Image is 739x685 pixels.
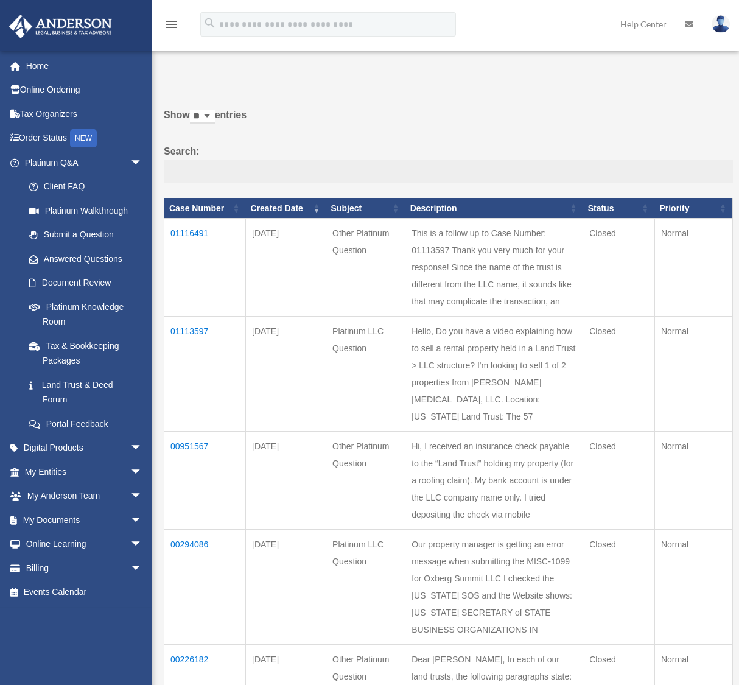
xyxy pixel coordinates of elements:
[130,532,155,557] span: arrow_drop_down
[17,247,149,271] a: Answered Questions
[9,532,161,557] a: Online Learningarrow_drop_down
[246,219,326,317] td: [DATE]
[164,432,246,530] td: 00951567
[326,317,405,432] td: Platinum LLC Question
[9,580,161,605] a: Events Calendar
[9,78,161,102] a: Online Ordering
[246,317,326,432] td: [DATE]
[654,198,732,219] th: Priority: activate to sort column ascending
[9,436,161,460] a: Digital Productsarrow_drop_down
[405,219,583,317] td: This is a follow up to Case Number: 01113597 Thank you very much for your response! Since the nam...
[164,219,246,317] td: 01116491
[583,219,655,317] td: Closed
[130,150,155,175] span: arrow_drop_down
[246,198,326,219] th: Created Date: activate to sort column ascending
[326,530,405,645] td: Platinum LLC Question
[9,556,161,580] a: Billingarrow_drop_down
[405,198,583,219] th: Description: activate to sort column ascending
[130,508,155,533] span: arrow_drop_down
[326,219,405,317] td: Other Platinum Question
[164,107,733,136] label: Show entries
[9,150,155,175] a: Platinum Q&Aarrow_drop_down
[164,143,733,183] label: Search:
[583,432,655,530] td: Closed
[246,432,326,530] td: [DATE]
[17,175,155,199] a: Client FAQ
[9,484,161,508] a: My Anderson Teamarrow_drop_down
[17,295,155,334] a: Platinum Knowledge Room
[130,460,155,485] span: arrow_drop_down
[130,556,155,581] span: arrow_drop_down
[17,373,155,412] a: Land Trust & Deed Forum
[164,17,179,32] i: menu
[583,198,655,219] th: Status: activate to sort column ascending
[654,219,732,317] td: Normal
[326,198,405,219] th: Subject: activate to sort column ascending
[164,21,179,32] a: menu
[5,15,116,38] img: Anderson Advisors Platinum Portal
[130,484,155,509] span: arrow_drop_down
[17,412,155,436] a: Portal Feedback
[164,317,246,432] td: 01113597
[9,126,161,151] a: Order StatusNEW
[246,530,326,645] td: [DATE]
[164,530,246,645] td: 00294086
[70,129,97,147] div: NEW
[583,317,655,432] td: Closed
[17,271,155,295] a: Document Review
[130,436,155,461] span: arrow_drop_down
[712,15,730,33] img: User Pic
[405,530,583,645] td: Our property manager is getting an error message when submitting the MISC-1099 for Oxberg Summit ...
[9,460,161,484] a: My Entitiesarrow_drop_down
[654,432,732,530] td: Normal
[190,110,215,124] select: Showentries
[326,432,405,530] td: Other Platinum Question
[164,160,733,183] input: Search:
[203,16,217,30] i: search
[17,223,155,247] a: Submit a Question
[405,317,583,432] td: Hello, Do you have a video explaining how to sell a rental property held in a Land Trust > LLC st...
[9,508,161,532] a: My Documentsarrow_drop_down
[654,530,732,645] td: Normal
[9,102,161,126] a: Tax Organizers
[583,530,655,645] td: Closed
[405,432,583,530] td: Hi, I received an insurance check payable to the “Land Trust” holding my property (for a roofing ...
[654,317,732,432] td: Normal
[9,54,161,78] a: Home
[164,198,246,219] th: Case Number: activate to sort column ascending
[17,198,155,223] a: Platinum Walkthrough
[17,334,155,373] a: Tax & Bookkeeping Packages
